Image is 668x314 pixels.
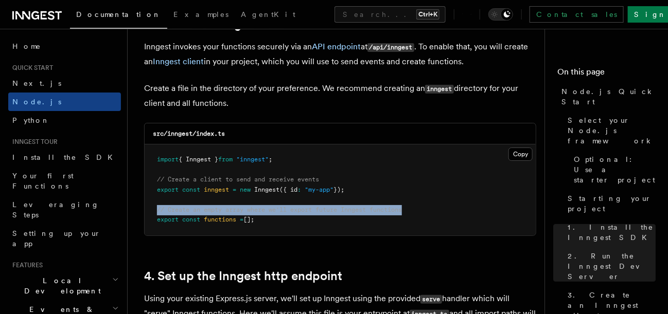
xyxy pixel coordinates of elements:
a: Node.js [8,93,121,111]
span: = [240,216,243,223]
span: inngest [204,186,229,193]
span: { Inngest } [179,156,218,163]
h4: On this page [557,66,656,82]
a: Optional: Use a starter project [570,150,656,189]
span: = [233,186,236,193]
span: }); [333,186,344,193]
span: Quick start [8,64,53,72]
a: Home [8,37,121,56]
button: Copy [508,147,533,161]
span: ; [269,156,272,163]
span: Install the SDK [12,153,119,161]
span: []; [243,216,254,223]
code: serve [420,295,442,304]
span: import [157,156,179,163]
button: Local Development [8,271,121,300]
button: Search...Ctrl+K [335,6,446,23]
span: export [157,216,179,223]
span: Node.js [12,98,61,106]
a: 4. Set up the Inngest http endpoint [144,269,342,283]
code: src/inngest/index.ts [153,130,225,137]
span: 1. Install the Inngest SDK [568,222,656,243]
span: Local Development [8,275,112,296]
span: Next.js [12,79,61,87]
a: API endpoint [312,42,361,51]
span: Inngest [254,186,279,193]
span: AgentKit [241,10,295,19]
span: Inngest tour [8,138,58,146]
span: const [182,216,200,223]
span: Leveraging Steps [12,200,99,219]
span: : [297,186,301,193]
span: // Create a client to send and receive events [157,176,319,183]
a: Python [8,111,121,130]
a: Node.js Quick Start [557,82,656,111]
a: Select your Node.js framework [564,111,656,150]
span: Examples [173,10,228,19]
a: Examples [167,3,235,28]
a: 1. Install the Inngest SDK [564,218,656,247]
span: export [157,186,179,193]
p: Create a file in the directory of your preference. We recommend creating an directory for your cl... [144,81,536,110]
a: AgentKit [235,3,302,28]
a: Install the SDK [8,148,121,167]
span: Starting your project [568,193,656,214]
span: "my-app" [305,186,333,193]
a: Inngest client [153,57,204,66]
a: Setting up your app [8,224,121,253]
a: 2. Run the Inngest Dev Server [564,247,656,286]
span: from [218,156,233,163]
kbd: Ctrl+K [416,9,440,20]
p: Inngest invokes your functions securely via an at . To enable that, you will create an in your pr... [144,40,536,69]
a: Starting your project [564,189,656,218]
code: /api/inngest [367,43,414,52]
span: Select your Node.js framework [568,115,656,146]
span: Documentation [76,10,161,19]
span: const [182,186,200,193]
span: new [240,186,251,193]
span: Features [8,261,43,269]
span: "inngest" [236,156,269,163]
code: inngest [425,85,454,94]
a: Documentation [70,3,167,29]
span: 2. Run the Inngest Dev Server [568,251,656,282]
span: Your first Functions [12,172,74,190]
span: Python [12,116,50,124]
span: // Create an empty array where we'll export future Inngest functions [157,206,402,213]
span: Home [12,41,41,51]
span: Optional: Use a starter project [574,154,656,185]
a: Your first Functions [8,167,121,195]
span: functions [204,216,236,223]
span: Setting up your app [12,229,101,248]
span: Node.js Quick Start [561,86,656,107]
span: ({ id [279,186,297,193]
a: Contact sales [530,6,624,23]
a: Leveraging Steps [8,195,121,224]
button: Toggle dark mode [488,8,513,21]
a: Next.js [8,74,121,93]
